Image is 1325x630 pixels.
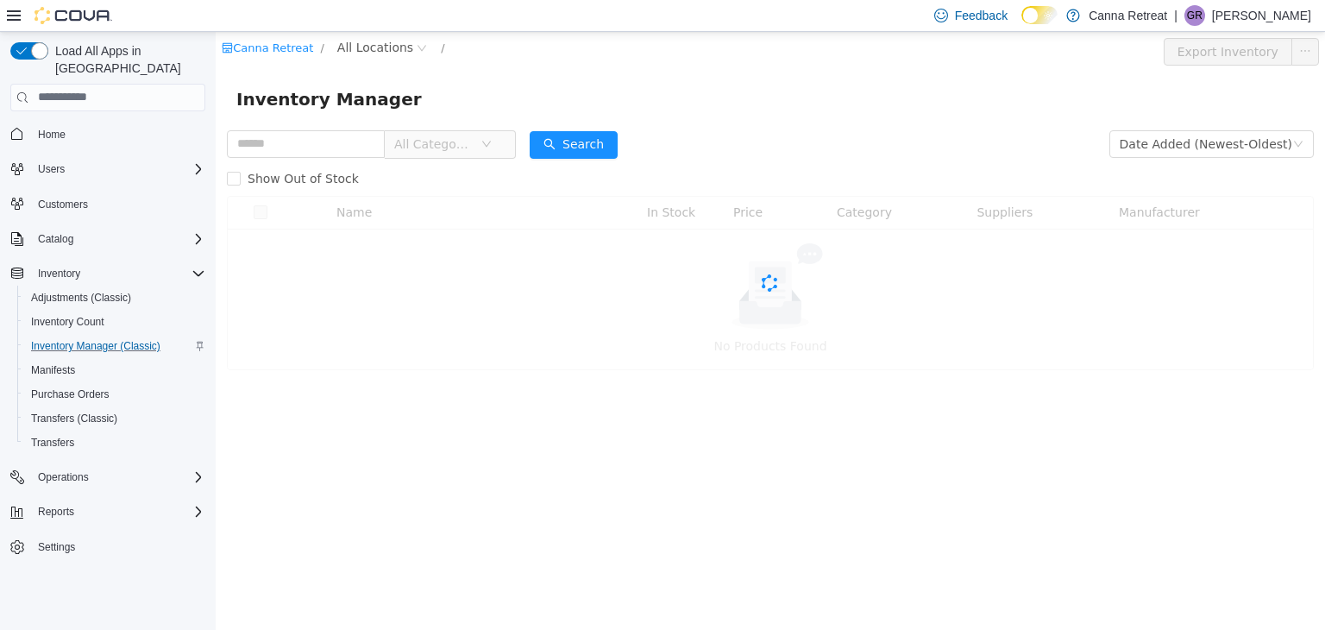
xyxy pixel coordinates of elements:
span: Feedback [955,7,1008,24]
span: / [225,9,229,22]
span: Adjustments (Classic) [24,287,205,308]
i: icon: shop [6,10,17,22]
button: Transfers (Classic) [17,406,212,431]
a: Transfers [24,432,81,453]
span: All Categories [179,104,257,121]
span: Customers [31,193,205,215]
span: Settings [31,536,205,558]
span: Transfers [31,436,74,450]
span: Users [31,159,205,180]
button: Customers [3,192,212,217]
span: Manifests [31,363,75,377]
span: Inventory Count [31,315,104,329]
span: Show Out of Stock [25,140,150,154]
span: Purchase Orders [24,384,205,405]
button: Settings [3,534,212,559]
button: Inventory [31,263,87,284]
span: Load All Apps in [GEOGRAPHIC_DATA] [48,42,205,77]
i: icon: down [266,107,276,119]
button: Users [3,157,212,181]
span: Manifests [24,360,205,381]
button: Home [3,122,212,147]
span: Settings [38,540,75,554]
i: icon: down [1077,107,1088,119]
span: Transfers (Classic) [24,408,205,429]
button: Transfers [17,431,212,455]
button: Catalog [3,227,212,251]
span: / [104,9,108,22]
span: Catalog [31,229,205,249]
button: Inventory Count [17,310,212,334]
button: Manifests [17,358,212,382]
span: Operations [38,470,89,484]
span: Operations [31,467,205,488]
button: Reports [3,500,212,524]
span: Inventory [38,267,80,280]
span: Transfers (Classic) [31,412,117,425]
span: Reports [31,501,205,522]
button: Users [31,159,72,180]
nav: Complex example [10,115,205,605]
button: Purchase Orders [17,382,212,406]
a: Manifests [24,360,82,381]
p: | [1174,5,1177,26]
div: Date Added (Newest-Oldest) [904,99,1077,125]
span: Home [38,128,66,142]
button: Operations [31,467,96,488]
span: Inventory Manager (Classic) [31,339,160,353]
button: Reports [31,501,81,522]
button: Export Inventory [948,6,1077,34]
button: Inventory [3,261,212,286]
span: Purchase Orders [31,387,110,401]
a: Adjustments (Classic) [24,287,138,308]
p: [PERSON_NAME] [1212,5,1311,26]
button: Catalog [31,229,80,249]
span: Home [31,123,205,145]
span: Adjustments (Classic) [31,291,131,305]
span: Catalog [38,232,73,246]
span: All Locations [122,6,198,25]
button: Inventory Manager (Classic) [17,334,212,358]
a: Customers [31,194,95,215]
span: Users [38,162,65,176]
span: Inventory [31,263,205,284]
a: icon: shopCanna Retreat [6,9,97,22]
a: Inventory Manager (Classic) [24,336,167,356]
span: Transfers [24,432,205,453]
span: GR [1187,5,1203,26]
img: Cova [35,7,112,24]
a: Inventory Count [24,312,111,332]
input: Dark Mode [1021,6,1058,24]
a: Transfers (Classic) [24,408,124,429]
button: icon: ellipsis [1076,6,1103,34]
span: Customers [38,198,88,211]
button: Operations [3,465,212,489]
span: Reports [38,505,74,519]
span: Inventory Count [24,312,205,332]
div: Gustavo Ramos [1184,5,1205,26]
button: Adjustments (Classic) [17,286,212,310]
span: Inventory Manager [21,54,217,81]
button: icon: searchSearch [314,99,402,127]
a: Home [31,124,72,145]
p: Canna Retreat [1089,5,1167,26]
a: Purchase Orders [24,384,116,405]
span: Inventory Manager (Classic) [24,336,205,356]
a: Settings [31,537,82,558]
